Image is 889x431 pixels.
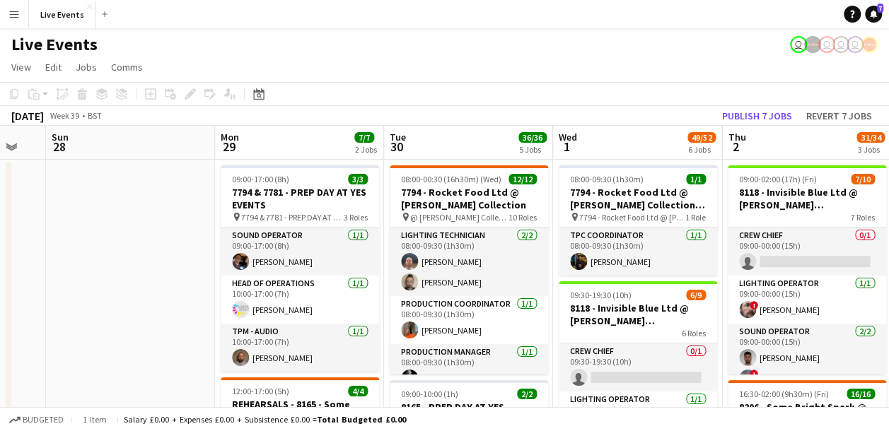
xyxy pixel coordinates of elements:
h1: Live Events [11,34,98,55]
span: 3/3 [348,174,368,184]
span: 7794 & 7781 - PREP DAY AT YES EVENTS [241,212,344,223]
app-card-role: Crew Chief0/109:00-00:00 (15h) [728,228,886,276]
span: View [11,61,31,73]
span: 09:00-02:00 (17h) (Fri) [739,174,817,184]
app-user-avatar: Production Managers [804,36,821,53]
span: @ [PERSON_NAME] Collection - 7794 [410,212,509,223]
app-job-card: 09:00-17:00 (8h)3/37794 & 7781 - PREP DAY AT YES EVENTS 7794 & 7781 - PREP DAY AT YES EVENTS3 Rol... [221,165,379,372]
a: Comms [105,58,149,76]
app-user-avatar: Nadia Addada [790,36,807,53]
span: 09:30-19:30 (10h) [570,290,632,300]
app-user-avatar: Alex Gill [861,36,878,53]
button: Revert 7 jobs [801,107,878,125]
button: Publish 7 jobs [716,107,798,125]
span: Wed [559,131,577,143]
h3: 7794 - Rocket Food Ltd @ [PERSON_NAME] Collection - LOAD OUT [559,186,717,211]
div: 6 Jobs [688,144,715,155]
span: 3 Roles [344,212,368,223]
app-card-role: Sound Operator1/109:00-17:00 (8h)[PERSON_NAME] [221,228,379,276]
span: 7/10 [851,174,875,184]
span: Mon [221,131,239,143]
span: ! [750,370,758,378]
h3: 8118 - Invisible Blue Ltd @ [PERSON_NAME][GEOGRAPHIC_DATA] [728,186,886,211]
span: 09:00-10:00 (1h) [401,389,458,399]
span: 28 [50,138,69,155]
div: 5 Jobs [519,144,546,155]
a: Jobs [70,58,103,76]
span: Thu [728,131,745,143]
span: 08:00-09:30 (1h30m) [570,174,644,184]
span: Tue [390,131,406,143]
span: Budgeted [23,415,64,425]
span: Edit [45,61,62,73]
h3: 8118 - Invisible Blue Ltd @ [PERSON_NAME][GEOGRAPHIC_DATA] [559,302,717,327]
span: 7 [877,4,883,13]
app-card-role: Sound Operator2/209:00-00:00 (15h)[PERSON_NAME]![PERSON_NAME] [728,324,886,392]
div: Salary £0.00 + Expenses £0.00 + Subsistence £0.00 = [124,414,406,425]
span: 12:00-17:00 (5h) [232,386,289,396]
span: 6 Roles [682,328,706,338]
a: 7 [865,6,882,23]
span: 1 item [78,414,112,425]
app-card-role: TPC Coordinator1/108:00-09:30 (1h30m)[PERSON_NAME] [559,228,717,276]
h3: 8165 - PREP DAY AT YES EVENTS [390,401,548,426]
span: 49/52 [687,132,716,143]
span: 1/1 [686,174,706,184]
app-card-role: Crew Chief0/109:30-19:30 (10h) [559,343,717,391]
app-card-role: Production Coordinator1/108:00-09:30 (1h30m)[PERSON_NAME] [390,296,548,344]
a: Edit [40,58,67,76]
span: 10 Roles [509,212,537,223]
h3: 7794 & 7781 - PREP DAY AT YES EVENTS [221,186,379,211]
span: 7794 - Rocket Food Ltd @ [PERSON_NAME] Collection [579,212,685,223]
span: 30 [388,138,406,155]
span: Jobs [76,61,97,73]
app-card-role: TPM - AUDIO1/110:00-17:00 (7h)[PERSON_NAME] [221,324,379,372]
span: 16:30-02:00 (9h30m) (Fri) [739,389,829,399]
span: Total Budgeted £0.00 [317,414,406,425]
span: 16/16 [847,389,875,399]
span: 08:00-00:30 (16h30m) (Wed) [401,174,501,184]
h3: 8206 - Some Bright Spark @ [GEOGRAPHIC_DATA] [728,401,886,426]
app-user-avatar: Technical Department [832,36,849,53]
app-job-card: 08:00-09:30 (1h30m)1/17794 - Rocket Food Ltd @ [PERSON_NAME] Collection - LOAD OUT 7794 - Rocket ... [559,165,717,276]
span: 09:00-17:00 (8h) [232,174,289,184]
app-card-role: Production Manager1/108:00-09:30 (1h30m)[PERSON_NAME] [390,344,548,392]
div: BST [88,110,102,121]
button: Budgeted [7,412,66,427]
span: 1 Role [685,212,706,223]
span: 31/34 [856,132,885,143]
app-job-card: 09:00-02:00 (17h) (Fri)7/108118 - Invisible Blue Ltd @ [PERSON_NAME][GEOGRAPHIC_DATA]7 RolesCrew ... [728,165,886,374]
span: 6/9 [686,290,706,300]
div: [DATE] [11,109,44,123]
button: Live Events [29,1,96,28]
app-card-role: Lighting Technician2/208:00-09:30 (1h30m)[PERSON_NAME][PERSON_NAME] [390,228,548,296]
h3: REHEARSALS - 8165 - Some Bright Spark @ [GEOGRAPHIC_DATA] [221,398,379,423]
span: 4/4 [348,386,368,396]
h3: 7794 - Rocket Food Ltd @ [PERSON_NAME] Collection [390,186,548,211]
span: Week 39 [47,110,82,121]
span: 12/12 [509,174,537,184]
app-user-avatar: Ollie Rolfe [818,36,835,53]
span: 36/36 [518,132,547,143]
span: 1 [557,138,577,155]
app-card-role: Head of Operations1/110:00-17:00 (7h)[PERSON_NAME] [221,276,379,324]
span: 29 [219,138,239,155]
a: View [6,58,37,76]
app-job-card: 08:00-00:30 (16h30m) (Wed)12/127794 - Rocket Food Ltd @ [PERSON_NAME] Collection @ [PERSON_NAME] ... [390,165,548,374]
span: 7 Roles [851,212,875,223]
span: ! [750,301,758,309]
app-user-avatar: Technical Department [847,36,864,53]
div: 3 Jobs [857,144,884,155]
span: Sun [52,131,69,143]
span: 7/7 [354,132,374,143]
div: 2 Jobs [355,144,377,155]
span: 2/2 [517,389,537,399]
app-card-role: Lighting Operator1/109:00-00:00 (15h)![PERSON_NAME] [728,276,886,324]
span: Comms [111,61,143,73]
span: 2 [726,138,745,155]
